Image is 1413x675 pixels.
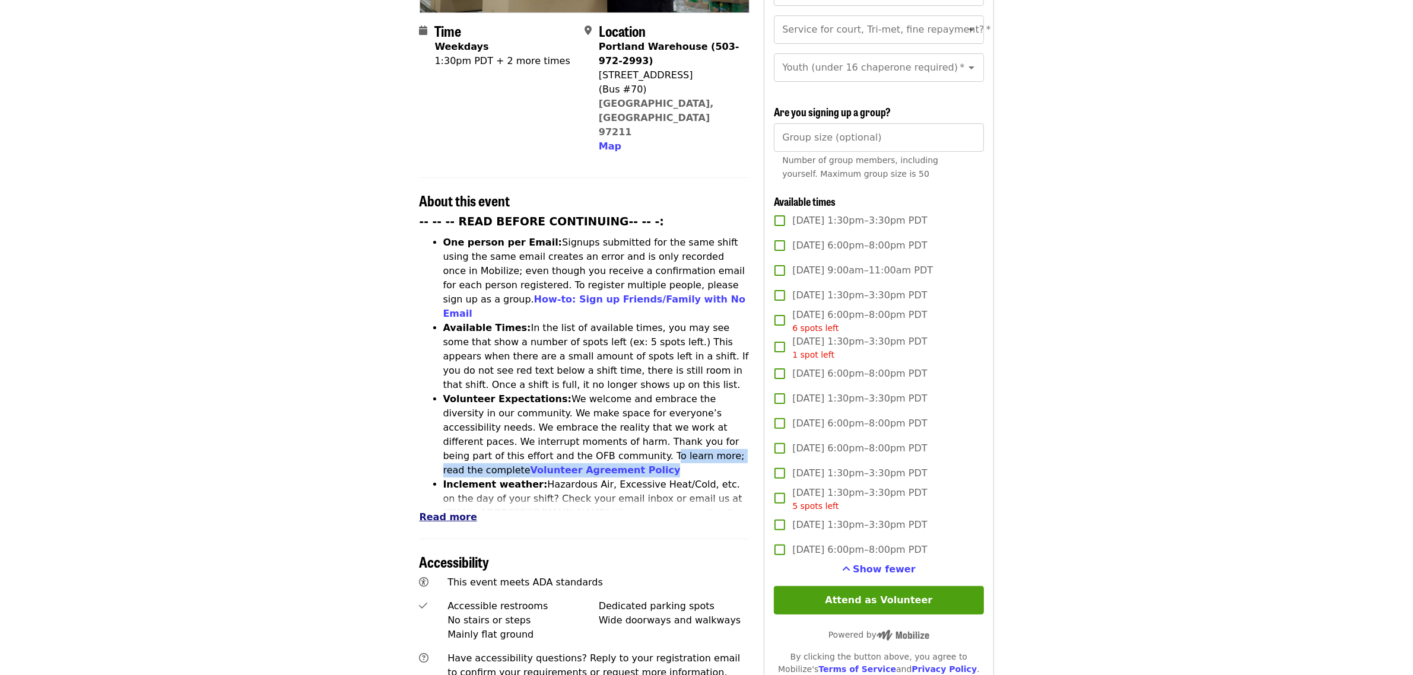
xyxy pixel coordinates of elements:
[792,214,927,228] span: [DATE] 1:30pm–3:30pm PDT
[792,518,927,532] span: [DATE] 1:30pm–3:30pm PDT
[792,308,927,335] span: [DATE] 6:00pm–8:00pm PDT
[912,664,977,674] a: Privacy Policy
[792,350,834,359] span: 1 spot left
[447,577,603,588] span: This event meets ADA standards
[818,664,896,674] a: Terms of Service
[599,41,739,66] strong: Portland Warehouse (503-972-2993)
[599,139,621,154] button: Map
[792,288,927,303] span: [DATE] 1:30pm–3:30pm PDT
[443,235,750,321] li: Signups submitted for the same shift using the same email creates an error and is only recorded o...
[435,54,570,68] div: 1:30pm PDT + 2 more times
[774,104,891,119] span: Are you signing up a group?
[963,59,980,76] button: Open
[420,25,428,36] i: calendar icon
[792,486,927,512] span: [DATE] 1:30pm–3:30pm PDT
[792,323,839,333] span: 6 spots left
[792,416,927,431] span: [DATE] 6:00pm–8:00pm PDT
[420,511,477,523] span: Read more
[435,41,489,52] strong: Weekdays
[443,479,548,490] strong: Inclement weather:
[842,562,916,577] button: See more timeslots
[443,294,746,319] a: How-to: Sign up Friends/Family with No Email
[585,25,592,36] i: map-marker-alt icon
[420,652,429,664] i: question-circle icon
[792,501,839,511] span: 5 spots left
[443,392,750,477] li: We welcome and embrace the diversity in our community. We make space for everyone’s accessibility...
[447,599,599,613] div: Accessible restrooms
[443,237,563,248] strong: One person per Email:
[774,123,983,152] input: [object Object]
[828,630,929,639] span: Powered by
[792,335,927,361] span: [DATE] 1:30pm–3:30pm PDT
[877,630,929,641] img: Powered by Mobilize
[774,586,983,614] button: Attend as Volunteer
[792,367,927,381] span: [DATE] 6:00pm–8:00pm PDT
[443,393,572,405] strong: Volunteer Expectations:
[443,321,750,392] li: In the list of available times, you may see some that show a number of spots left (ex: 5 spots le...
[420,215,664,228] strong: -- -- -- READ BEFORE CONTINUING-- -- -:
[774,193,836,209] span: Available times
[792,441,927,456] span: [DATE] 6:00pm–8:00pm PDT
[420,510,477,524] button: Read more
[782,155,938,179] span: Number of group members, including yourself. Maximum group size is 50
[599,68,740,82] div: [STREET_ADDRESS]
[420,551,490,572] span: Accessibility
[792,543,927,557] span: [DATE] 6:00pm–8:00pm PDT
[599,141,621,152] span: Map
[792,263,933,278] span: [DATE] 9:00am–11:00am PDT
[447,613,599,628] div: No stairs or steps
[443,477,750,549] li: Hazardous Air, Excessive Heat/Cold, etc. on the day of your shift? Check your email inbox or emai...
[792,391,927,406] span: [DATE] 1:30pm–3:30pm PDT
[420,577,429,588] i: universal-access icon
[792,238,927,253] span: [DATE] 6:00pm–8:00pm PDT
[792,466,927,480] span: [DATE] 1:30pm–3:30pm PDT
[599,20,646,41] span: Location
[420,600,428,612] i: check icon
[420,190,510,211] span: About this event
[599,82,740,97] div: (Bus #70)
[963,21,980,38] button: Open
[599,599,750,613] div: Dedicated parking spots
[599,613,750,628] div: Wide doorways and walkways
[531,464,681,476] a: Volunteer Agreement Policy
[435,20,462,41] span: Time
[447,628,599,642] div: Mainly flat ground
[599,98,714,138] a: [GEOGRAPHIC_DATA], [GEOGRAPHIC_DATA] 97211
[443,322,531,333] strong: Available Times:
[853,563,916,575] span: Show fewer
